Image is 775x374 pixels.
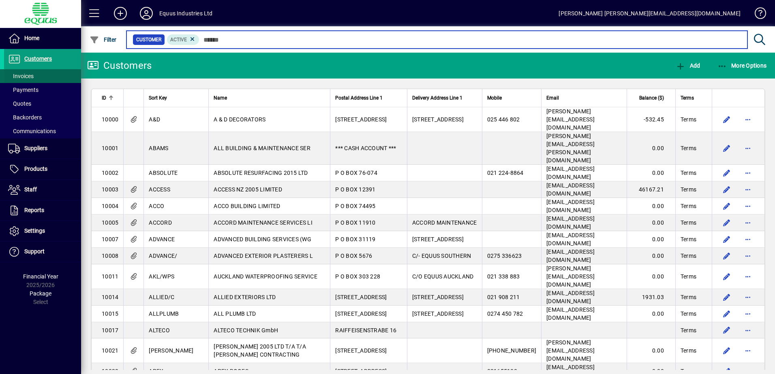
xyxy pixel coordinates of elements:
td: 0.00 [627,338,675,363]
span: 10002 [102,170,118,176]
span: Suppliers [24,145,47,151]
span: Terms [681,169,696,177]
span: P O BOX 76-074 [335,170,377,176]
a: Settings [4,221,81,241]
span: [PHONE_NUMBER] [487,347,537,354]
div: Customers [87,59,152,72]
span: ACCORD MAINTENANCE [412,219,477,226]
span: A&D [149,116,160,123]
span: 10021 [102,347,118,354]
span: Terms [681,310,696,318]
span: Quotes [8,100,31,107]
mat-chip: Activation Status: Active [167,34,199,45]
span: 10005 [102,219,118,226]
span: Terms [681,144,696,152]
a: Quotes [4,97,81,110]
span: Package [30,290,51,297]
button: More options [741,200,754,212]
span: [EMAIL_ADDRESS][DOMAIN_NAME] [546,249,595,263]
button: Edit [720,113,733,126]
span: ABSOLUTE [149,170,178,176]
span: [EMAIL_ADDRESS][DOMAIN_NAME] [546,290,595,304]
td: -532.45 [627,107,675,132]
span: [STREET_ADDRESS] [412,116,464,123]
td: 0.00 [627,306,675,322]
span: Reports [24,207,44,213]
span: Terms [681,252,696,260]
a: Products [4,159,81,179]
button: Edit [720,183,733,196]
span: Invoices [8,73,34,79]
span: Staff [24,186,37,193]
span: [PERSON_NAME][EMAIL_ADDRESS][DOMAIN_NAME] [546,339,595,362]
span: P O BOX 11910 [335,219,375,226]
span: Backorders [8,114,42,121]
button: Edit [720,344,733,357]
span: ACCORD [149,219,172,226]
button: Edit [720,200,733,212]
span: RAIFFEISENSTRABE 16 [335,327,396,334]
div: Equus Industries Ltd [159,7,213,20]
span: Terms [681,235,696,243]
button: Add [107,6,133,21]
span: 10017 [102,327,118,334]
span: Support [24,248,45,255]
button: Edit [720,270,733,283]
button: Edit [720,216,733,229]
span: [EMAIL_ADDRESS][DOMAIN_NAME] [546,232,595,246]
span: Active [170,37,187,42]
span: Terms [681,185,696,193]
span: 021 908 211 [487,294,520,300]
span: ALLPLUMB [149,310,179,317]
span: Terms [681,202,696,210]
button: More options [741,216,754,229]
span: Add [676,62,700,69]
span: P O BOX 5676 [335,253,372,259]
button: Edit [720,233,733,246]
div: ID [102,93,118,102]
button: More Options [715,58,769,73]
span: [PERSON_NAME][EMAIL_ADDRESS][PERSON_NAME][DOMAIN_NAME] [546,133,595,164]
span: ALLIED/C [149,294,174,300]
span: Terms [681,115,696,123]
div: Name [214,93,325,102]
span: AKL/WPS [149,273,174,280]
span: [STREET_ADDRESS] [412,294,464,300]
button: Edit [720,291,733,304]
span: Customers [24,55,52,62]
button: Edit [720,249,733,262]
div: Email [546,93,622,102]
span: C/O EQUUS AUCKLAND [412,273,474,280]
span: Financial Year [23,273,58,280]
span: Terms [681,346,696,355]
td: 0.00 [627,231,675,248]
span: ACCESS NZ 2005 LIMITED [214,186,282,193]
span: Communications [8,128,56,134]
button: Add [674,58,702,73]
span: [PERSON_NAME] 2005 LTD T/A T/A [PERSON_NAME] CONTRACTING [214,343,306,358]
span: [EMAIL_ADDRESS][DOMAIN_NAME] [546,199,595,213]
td: 46167.21 [627,181,675,198]
span: ABSOLUTE RESURFACING 2015 LTD [214,170,308,176]
span: Sort Key [149,93,167,102]
span: P O BOX 303 228 [335,273,380,280]
span: Home [24,35,39,41]
span: ALTECO TECHNIK GmbH [214,327,278,334]
button: More options [741,291,754,304]
span: ADVANCED EXTERIOR PLASTERERS L [214,253,313,259]
span: Email [546,93,559,102]
span: Payments [8,87,39,93]
span: Mobile [487,93,502,102]
span: C/- EQUUS SOUTHERN [412,253,471,259]
a: Backorders [4,110,81,124]
span: [STREET_ADDRESS] [412,236,464,242]
span: ALL BUILDING & MAINTENANCE SER [214,145,310,151]
button: Filter [88,32,119,47]
span: ADVANCED BUILDING SERVICES (WG [214,236,311,242]
button: Edit [720,324,733,337]
span: ALL PLUMB LTD [214,310,256,317]
button: More options [741,166,754,179]
span: Delivery Address Line 1 [412,93,462,102]
span: [PERSON_NAME][EMAIL_ADDRESS][DOMAIN_NAME] [546,265,595,288]
span: 021 338 883 [487,273,520,280]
